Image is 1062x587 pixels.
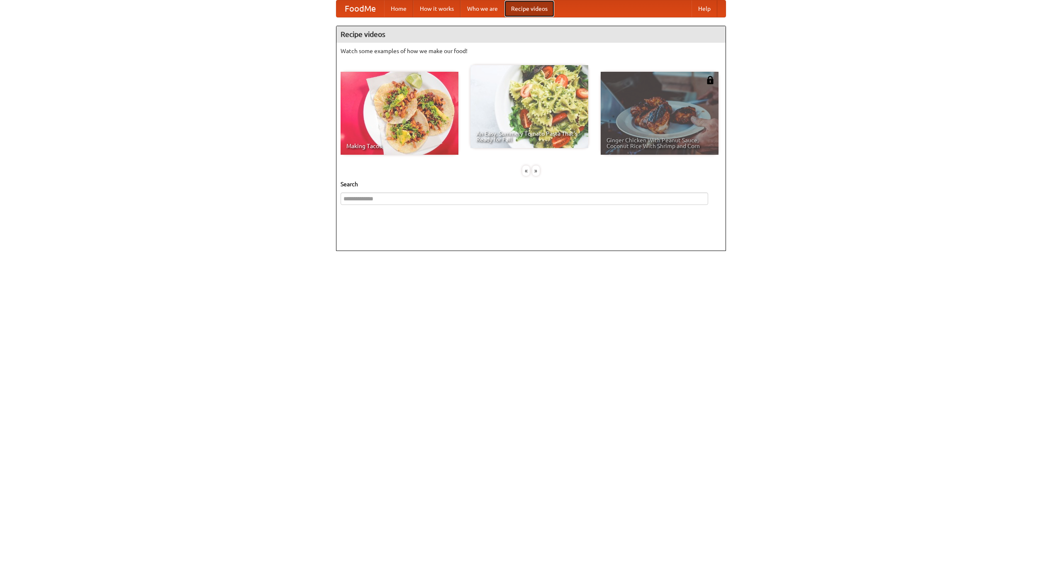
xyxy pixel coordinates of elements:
span: An Easy, Summery Tomato Pasta That's Ready for Fall [476,131,582,142]
a: Who we are [460,0,504,17]
h4: Recipe videos [336,26,726,43]
a: An Easy, Summery Tomato Pasta That's Ready for Fall [470,65,588,148]
div: « [522,166,530,176]
p: Watch some examples of how we make our food! [341,47,721,55]
a: Home [384,0,413,17]
h5: Search [341,180,721,188]
span: Making Tacos [346,143,453,149]
a: FoodMe [336,0,384,17]
a: How it works [413,0,460,17]
a: Help [692,0,717,17]
a: Making Tacos [341,72,458,155]
a: Recipe videos [504,0,554,17]
div: » [532,166,540,176]
img: 483408.png [706,76,714,84]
